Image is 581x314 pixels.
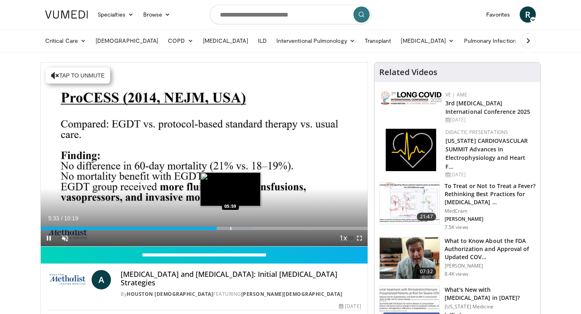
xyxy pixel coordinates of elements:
img: 17417671-29c8-401a-9d06-236fa126b08d.150x105_q85_crop-smart_upscale.jpg [380,182,439,224]
h4: Related Videos [379,67,437,77]
h3: To Treat or Not to Treat a Fever? Rethinking Best Practices for [MEDICAL_DATA] … [445,182,535,206]
p: 7.5K views [445,224,468,230]
p: MedCram [445,208,535,214]
a: [DEMOGRAPHIC_DATA] [91,33,163,49]
a: [US_STATE] CARDIOVASCULAR SUMMIT Advances in Electrophysiology and Heart F… [445,137,528,170]
a: Favorites [481,6,515,23]
div: Didactic Presentations [445,129,534,136]
h3: What's New with [MEDICAL_DATA] in [DATE]? [445,286,535,302]
a: [MEDICAL_DATA] [396,33,459,49]
div: By FEATURING [121,291,361,298]
input: Search topics, interventions [210,5,371,24]
img: VuMedi Logo [45,10,88,19]
button: Playback Rate [335,230,351,246]
span: / [61,215,63,222]
span: 10:19 [64,215,78,222]
p: 8.4K views [445,271,468,277]
img: a2792a71-925c-4fc2-b8ef-8d1b21aec2f7.png.150x105_q85_autocrop_double_scale_upscale_version-0.2.jpg [381,91,441,105]
a: Critical Care [40,33,91,49]
button: Fullscreen [351,230,368,246]
span: 21:47 [417,213,436,221]
img: Houston Methodist [47,270,88,289]
div: [DATE] [445,171,534,178]
a: A [92,270,111,289]
button: Tap to unmute [46,67,110,84]
a: Specialties [93,6,138,23]
p: [US_STATE] Medicine [445,304,535,310]
a: [MEDICAL_DATA] [198,33,253,49]
button: Unmute [57,230,73,246]
h4: [MEDICAL_DATA] and [MEDICAL_DATA]: Initial [MEDICAL_DATA] Strategies [121,270,361,287]
a: 21:47 To Treat or Not to Treat a Fever? Rethinking Best Practices for [MEDICAL_DATA] … MedCram [P... [379,182,535,230]
p: [PERSON_NAME] [445,216,535,222]
a: 3rd [MEDICAL_DATA] International Conference 2025 [445,99,531,115]
span: 5:33 [48,215,59,222]
div: [DATE] [339,303,361,310]
h3: What to Know About the FDA Authorization and Approval of Updated COV… [445,237,535,261]
a: 07:32 What to Know About the FDA Authorization and Approval of Updated COV… [PERSON_NAME] 8.4K views [379,237,535,280]
a: VE | AME [445,91,467,98]
img: 1860aa7a-ba06-47e3-81a4-3dc728c2b4cf.png.150x105_q85_autocrop_double_scale_upscale_version-0.2.png [386,129,436,171]
p: [PERSON_NAME] [445,263,535,269]
img: image.jpeg [200,172,261,206]
a: Transplant [360,33,396,49]
div: Progress Bar [41,227,368,230]
video-js: Video Player [41,63,368,247]
a: Houston [DEMOGRAPHIC_DATA] [127,291,213,297]
a: [PERSON_NAME][DEMOGRAPHIC_DATA] [241,291,343,297]
button: Pause [41,230,57,246]
img: a1e50555-b2fd-4845-bfdc-3eac51376964.150x105_q85_crop-smart_upscale.jpg [380,237,439,279]
div: [DATE] [445,116,534,124]
a: ILD [253,33,272,49]
a: R [520,6,536,23]
a: COPD [163,33,198,49]
a: Pulmonary Infection [459,33,529,49]
a: Browse [138,6,176,23]
span: 07:32 [417,268,436,276]
a: Interventional Pulmonology [272,33,360,49]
